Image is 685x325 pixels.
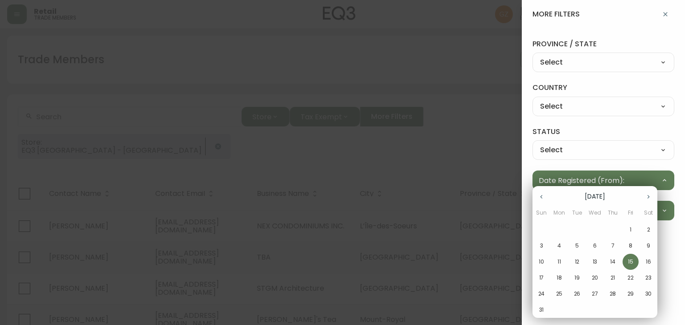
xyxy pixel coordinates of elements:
[557,242,561,250] p: 4
[593,242,597,250] p: 6
[587,238,603,254] button: 6
[640,286,656,302] button: 30
[623,238,639,254] button: 8
[646,258,651,266] p: 16
[623,286,639,302] button: 29
[569,286,585,302] button: 26
[533,270,549,286] button: 17
[628,258,633,266] p: 15
[574,290,581,298] p: 26
[647,242,650,250] p: 9
[587,286,603,302] button: 27
[627,290,634,298] p: 29
[533,302,549,318] button: 31
[551,270,567,286] button: 18
[569,254,585,270] button: 12
[605,208,621,217] span: Thu
[587,208,603,217] span: Wed
[538,290,545,298] p: 24
[640,208,656,217] span: Sat
[640,222,656,238] button: 2
[629,242,632,250] p: 8
[630,226,631,234] p: 1
[539,258,544,266] p: 10
[645,274,652,282] p: 23
[539,274,544,282] p: 17
[551,286,567,302] button: 25
[557,258,561,266] p: 11
[611,274,615,282] p: 21
[551,254,567,270] button: 11
[575,242,579,250] p: 5
[533,286,549,302] button: 24
[569,238,585,254] button: 5
[623,222,639,238] button: 1
[611,242,615,250] p: 7
[605,286,621,302] button: 28
[557,274,562,282] p: 18
[569,270,585,286] button: 19
[623,254,639,270] button: 15
[533,208,549,217] span: Sun
[587,270,603,286] button: 20
[592,290,598,298] p: 27
[539,306,544,314] p: 31
[623,208,639,217] span: Fri
[605,254,621,270] button: 14
[647,226,650,234] p: 2
[551,208,567,217] span: Mon
[640,254,656,270] button: 16
[574,274,580,282] p: 19
[645,290,652,298] p: 30
[610,258,615,266] p: 14
[640,238,656,254] button: 9
[575,258,580,266] p: 12
[533,238,549,254] button: 3
[592,274,598,282] p: 20
[550,192,640,201] p: [DATE]
[556,290,563,298] p: 25
[605,238,621,254] button: 7
[593,258,598,266] p: 13
[610,290,616,298] p: 28
[540,242,543,250] p: 3
[569,208,585,217] span: Tue
[533,254,549,270] button: 10
[623,270,639,286] button: 22
[640,270,656,286] button: 23
[587,254,603,270] button: 13
[627,274,634,282] p: 22
[551,238,567,254] button: 4
[605,270,621,286] button: 21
